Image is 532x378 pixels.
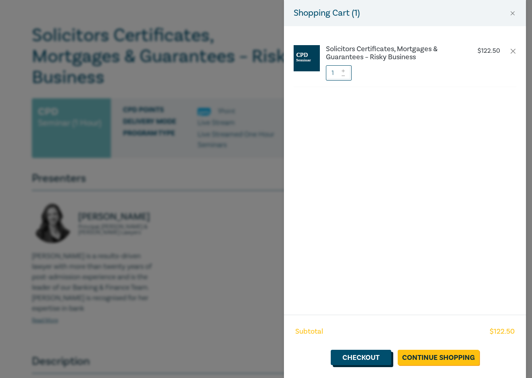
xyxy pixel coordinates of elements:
a: Continue Shopping [398,350,479,365]
input: 1 [326,65,352,81]
button: Close [509,10,516,17]
img: CPD%20Seminar.jpg [294,45,320,71]
span: $ 122.50 [490,326,515,337]
p: $ 122.50 [478,47,500,55]
h5: Shopping Cart ( 1 ) [294,6,360,20]
a: Checkout [331,350,391,365]
span: Subtotal [295,326,323,337]
a: Solicitors Certificates, Mortgages & Guarantees – Risky Business [326,45,460,61]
